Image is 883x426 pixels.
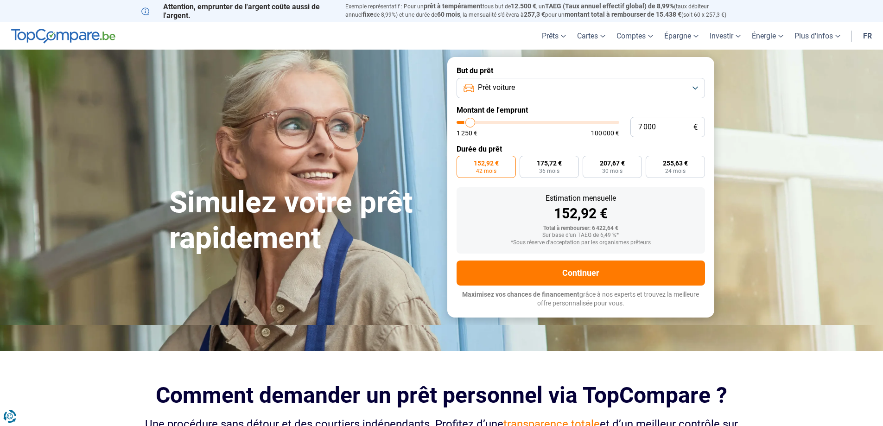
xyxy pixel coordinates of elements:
[565,11,681,18] span: montant total à rembourser de 15.438 €
[362,11,374,18] span: fixe
[572,22,611,50] a: Cartes
[591,130,619,136] span: 100 000 €
[457,290,705,308] p: grâce à nos experts et trouvez la meilleure offre personnalisée pour vous.
[457,78,705,98] button: Prêt voiture
[600,160,625,166] span: 207,67 €
[457,130,477,136] span: 1 250 €
[858,22,877,50] a: fr
[693,123,698,131] span: €
[11,29,115,44] img: TopCompare
[789,22,846,50] a: Plus d'infos
[457,106,705,114] label: Montant de l'emprunt
[746,22,789,50] a: Énergie
[704,22,746,50] a: Investir
[464,225,698,232] div: Total à rembourser: 6 422,64 €
[665,168,686,174] span: 24 mois
[524,11,545,18] span: 257,3 €
[611,22,659,50] a: Comptes
[457,145,705,153] label: Durée du prêt
[464,240,698,246] div: *Sous réserve d'acceptation par les organismes prêteurs
[474,160,499,166] span: 152,92 €
[437,11,460,18] span: 60 mois
[169,185,436,256] h1: Simulez votre prêt rapidement
[478,83,515,93] span: Prêt voiture
[345,2,742,19] p: Exemple représentatif : Pour un tous but de , un (taux débiteur annuel de 8,99%) et une durée de ...
[141,2,334,20] p: Attention, emprunter de l'argent coûte aussi de l'argent.
[539,168,559,174] span: 36 mois
[457,66,705,75] label: But du prêt
[464,207,698,221] div: 152,92 €
[659,22,704,50] a: Épargne
[457,261,705,286] button: Continuer
[476,168,496,174] span: 42 mois
[464,232,698,239] div: Sur base d'un TAEG de 6,49 %*
[545,2,674,10] span: TAEG (Taux annuel effectif global) de 8,99%
[464,195,698,202] div: Estimation mensuelle
[511,2,536,10] span: 12.500 €
[424,2,483,10] span: prêt à tempérament
[536,22,572,50] a: Prêts
[663,160,688,166] span: 255,63 €
[462,291,579,298] span: Maximisez vos chances de financement
[537,160,562,166] span: 175,72 €
[141,382,742,408] h2: Comment demander un prêt personnel via TopCompare ?
[602,168,623,174] span: 30 mois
